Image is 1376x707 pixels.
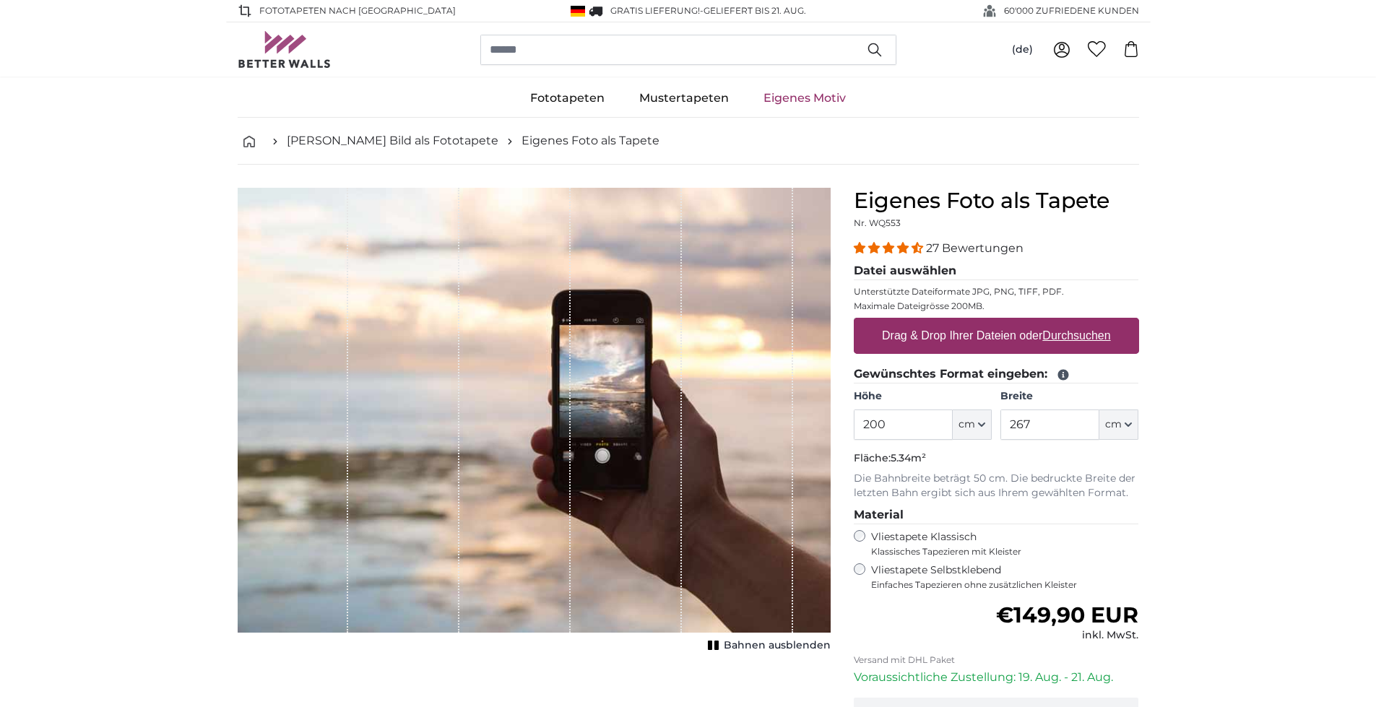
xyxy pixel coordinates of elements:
[724,638,831,653] span: Bahnen ausblenden
[238,31,332,68] img: Betterwalls
[1105,417,1122,432] span: cm
[854,669,1139,686] p: Voraussichtliche Zustellung: 19. Aug. - 21. Aug.
[704,5,806,16] span: Geliefert bis 21. Aug.
[854,262,1139,280] legend: Datei auswählen
[959,417,975,432] span: cm
[854,217,901,228] span: Nr. WQ553
[871,530,1127,558] label: Vliestapete Klassisch
[854,389,992,404] label: Höhe
[571,6,585,17] img: Deutschland
[953,409,992,440] button: cm
[871,546,1127,558] span: Klassisches Tapezieren mit Kleister
[1000,389,1138,404] label: Breite
[704,636,831,656] button: Bahnen ausblenden
[1000,37,1044,63] button: (de)
[854,506,1139,524] legend: Material
[854,451,1139,466] p: Fläche:
[700,5,806,16] span: -
[871,579,1139,591] span: Einfaches Tapezieren ohne zusätzlichen Kleister
[1004,4,1139,17] span: 60'000 ZUFRIEDENE KUNDEN
[610,5,700,16] span: GRATIS Lieferung!
[854,654,1139,666] p: Versand mit DHL Paket
[891,451,926,464] span: 5.34m²
[854,365,1139,383] legend: Gewünschtes Format eingeben:
[996,602,1138,628] span: €149,90 EUR
[926,241,1024,255] span: 27 Bewertungen
[513,79,622,117] a: Fototapeten
[287,132,498,149] a: [PERSON_NAME] Bild als Fototapete
[238,118,1139,165] nav: breadcrumbs
[854,188,1139,214] h1: Eigenes Foto als Tapete
[522,132,659,149] a: Eigenes Foto als Tapete
[854,286,1139,298] p: Unterstützte Dateiformate JPG, PNG, TIFF, PDF.
[1099,409,1138,440] button: cm
[854,472,1139,500] p: Die Bahnbreite beträgt 50 cm. Die bedruckte Breite der letzten Bahn ergibt sich aus Ihrem gewählt...
[871,563,1139,591] label: Vliestapete Selbstklebend
[854,300,1139,312] p: Maximale Dateigrösse 200MB.
[746,79,863,117] a: Eigenes Motiv
[1042,329,1110,342] u: Durchsuchen
[876,321,1117,350] label: Drag & Drop Ihrer Dateien oder
[238,188,831,656] div: 1 of 1
[622,79,746,117] a: Mustertapeten
[854,241,926,255] span: 4.41 stars
[259,4,456,17] span: Fototapeten nach [GEOGRAPHIC_DATA]
[996,628,1138,643] div: inkl. MwSt.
